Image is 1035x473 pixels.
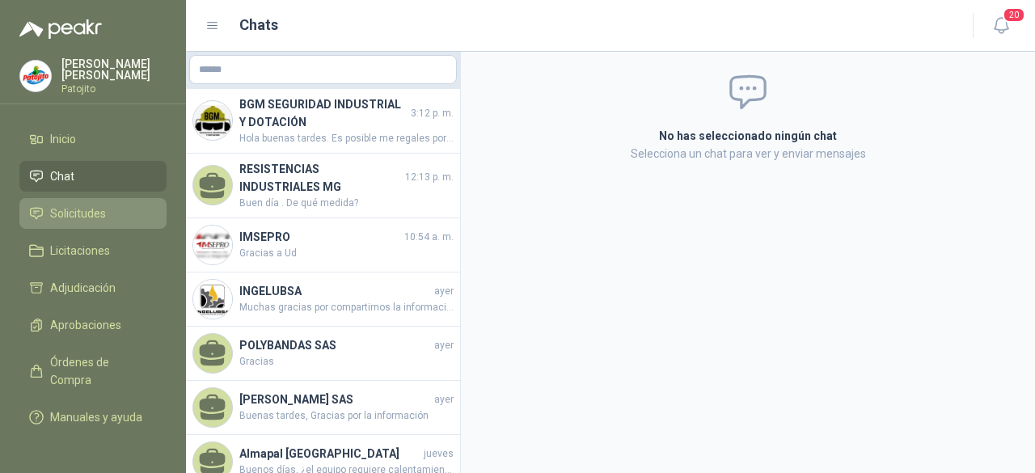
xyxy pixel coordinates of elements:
a: Licitaciones [19,235,167,266]
span: Licitaciones [50,242,110,260]
h4: BGM SEGURIDAD INDUSTRIAL Y DOTACIÓN [239,95,408,131]
span: Buenas tardes, Gracias por la información [239,408,454,424]
span: Órdenes de Compra [50,353,151,389]
span: jueves [424,446,454,462]
span: 10:54 a. m. [404,230,454,245]
h4: [PERSON_NAME] SAS [239,391,431,408]
a: Chat [19,161,167,192]
h4: POLYBANDAS SAS [239,336,431,354]
a: Company LogoBGM SEGURIDAD INDUSTRIAL Y DOTACIÓN3:12 p. m.Hola buenas tardes. Es posible me regale... [186,89,460,154]
span: Buen día . De qué medida? [239,196,454,211]
span: 3:12 p. m. [411,106,454,121]
h4: IMSEPRO [239,228,401,246]
h4: Almapal [GEOGRAPHIC_DATA] [239,445,420,462]
img: Company Logo [193,101,232,140]
h1: Chats [239,14,278,36]
img: Logo peakr [19,19,102,39]
span: Chat [50,167,74,185]
p: Selecciona un chat para ver y enviar mensajes [480,145,1016,163]
h4: INGELUBSA [239,282,431,300]
img: Company Logo [193,280,232,319]
span: 12:13 p. m. [405,170,454,185]
span: Gracias [239,354,454,370]
span: Manuales y ayuda [50,408,142,426]
a: [PERSON_NAME] SASayerBuenas tardes, Gracias por la información [186,381,460,435]
span: Adjudicación [50,279,116,297]
button: 20 [986,11,1016,40]
p: Patojito [61,84,167,94]
span: Hola buenas tardes. Es posible me regales por favor una imagen de la caneca plástica que nos está... [239,131,454,146]
span: Solicitudes [50,205,106,222]
img: Company Logo [193,226,232,264]
span: 20 [1003,7,1025,23]
span: ayer [434,392,454,408]
span: Gracias a Ud [239,246,454,261]
a: Solicitudes [19,198,167,229]
span: ayer [434,284,454,299]
img: Company Logo [20,61,51,91]
h2: No has seleccionado ningún chat [480,127,1016,145]
a: Manuales y ayuda [19,402,167,433]
a: Órdenes de Compra [19,347,167,395]
h4: RESISTENCIAS INDUSTRIALES MG [239,160,402,196]
span: ayer [434,338,454,353]
a: Aprobaciones [19,310,167,340]
p: [PERSON_NAME] [PERSON_NAME] [61,58,167,81]
a: Inicio [19,124,167,154]
a: POLYBANDAS SASayerGracias [186,327,460,381]
span: Muchas gracias por compartirnos la información del producto en uso. Queremos ofrecerle una propue... [239,300,454,315]
a: Company LogoINGELUBSAayerMuchas gracias por compartirnos la información del producto en uso. Quer... [186,272,460,327]
span: Aprobaciones [50,316,121,334]
span: Inicio [50,130,76,148]
a: Adjudicación [19,272,167,303]
a: RESISTENCIAS INDUSTRIALES MG12:13 p. m.Buen día . De qué medida? [186,154,460,218]
a: Company LogoIMSEPRO10:54 a. m.Gracias a Ud [186,218,460,272]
